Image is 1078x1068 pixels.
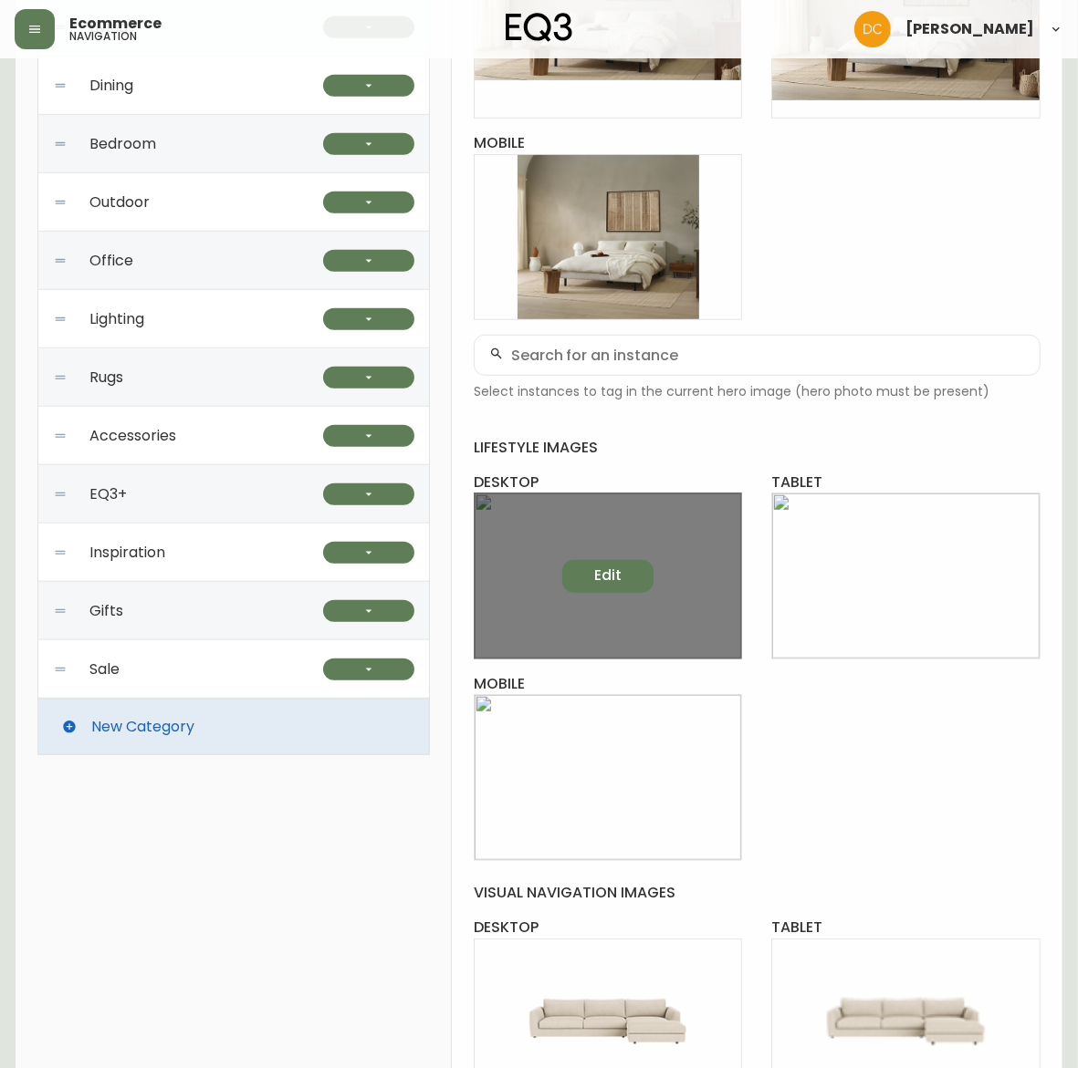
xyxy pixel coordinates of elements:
span: EQ3+ [89,486,127,503]
span: Lighting [89,311,144,327]
h4: mobile [474,133,743,153]
span: Accessories [89,428,176,444]
h4: desktop [474,918,743,938]
input: Search for an instance [511,347,1025,364]
img: logo [506,13,573,42]
span: New Category [91,719,194,735]
img: 7eb451d6983258353faa3212700b340b [854,11,891,47]
span: Edit [594,565,622,586]
span: Rugs [89,369,123,386]
span: [PERSON_NAME] [905,22,1034,36]
span: Gifts [89,603,123,619]
span: Dining [89,78,133,94]
span: Select instances to tag in the current hero image (hero photo must be present) [474,383,1041,401]
h4: tablet [771,472,1041,493]
h4: mobile [474,674,743,694]
span: Ecommerce [69,16,162,31]
span: Bedroom [89,136,156,152]
span: Inspiration [89,544,165,561]
h4: lifestyle images [474,438,1041,458]
h4: visual navigation images [474,883,1041,903]
button: Edit [562,560,654,593]
span: Outdoor [89,194,150,211]
span: Office [89,253,133,269]
span: Sale [89,661,120,678]
h5: navigation [69,31,137,42]
h4: desktop [474,472,743,493]
h4: tablet [771,918,1041,938]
